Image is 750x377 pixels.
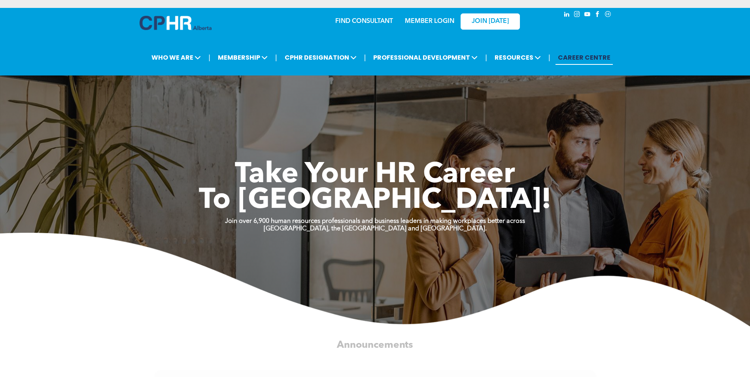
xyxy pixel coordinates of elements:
strong: Join over 6,900 human resources professionals and business leaders in making workplaces better ac... [225,218,525,224]
span: Take Your HR Career [235,161,515,189]
span: MEMBERSHIP [215,50,270,65]
li: | [208,49,210,66]
li: | [364,49,366,66]
li: | [548,49,550,66]
span: WHO WE ARE [149,50,203,65]
a: MEMBER LOGIN [405,18,454,25]
span: CPHR DESIGNATION [282,50,359,65]
strong: [GEOGRAPHIC_DATA], the [GEOGRAPHIC_DATA] and [GEOGRAPHIC_DATA]. [264,226,487,232]
span: JOIN [DATE] [472,18,509,25]
a: instagram [573,10,582,21]
img: A blue and white logo for cp alberta [140,16,212,30]
span: RESOURCES [492,50,543,65]
a: FIND CONSULTANT [335,18,393,25]
span: Announcements [337,340,413,350]
span: To [GEOGRAPHIC_DATA]! [199,187,552,215]
a: JOIN [DATE] [461,13,520,30]
span: PROFESSIONAL DEVELOPMENT [371,50,480,65]
a: facebook [593,10,602,21]
a: youtube [583,10,592,21]
a: CAREER CENTRE [555,50,613,65]
a: Social network [604,10,612,21]
li: | [275,49,277,66]
li: | [485,49,487,66]
a: linkedin [563,10,571,21]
